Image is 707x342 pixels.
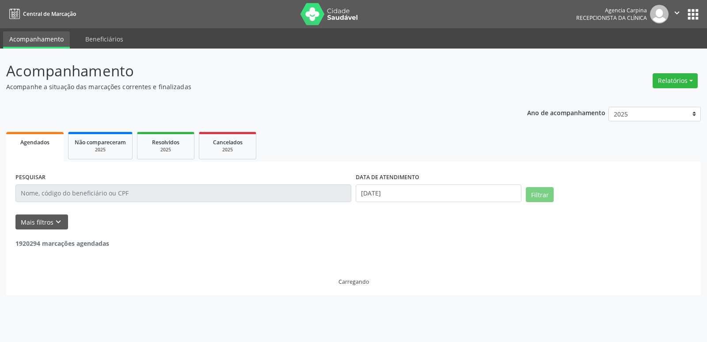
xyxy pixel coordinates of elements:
[205,147,250,153] div: 2025
[356,184,521,202] input: Selecione um intervalo
[527,107,605,118] p: Ano de acompanhamento
[6,60,492,82] p: Acompanhamento
[526,187,554,202] button: Filtrar
[144,147,188,153] div: 2025
[6,82,492,91] p: Acompanhe a situação das marcações correntes e finalizadas
[576,14,647,22] span: Recepcionista da clínica
[685,7,701,22] button: apps
[6,7,76,21] a: Central de Marcação
[23,10,76,18] span: Central de Marcação
[672,8,682,18] i: 
[356,171,419,184] label: DATA DE ATENDIMENTO
[653,73,698,88] button: Relatórios
[576,7,647,14] div: Agencia Carpina
[15,239,109,248] strong: 1920294 marcações agendadas
[53,217,63,227] i: keyboard_arrow_down
[669,5,685,23] button: 
[3,31,70,49] a: Acompanhamento
[15,214,68,230] button: Mais filtroskeyboard_arrow_down
[75,139,126,146] span: Não compareceram
[338,278,369,286] div: Carregando
[15,171,46,184] label: PESQUISAR
[15,184,351,202] input: Nome, código do beneficiário ou CPF
[75,147,126,153] div: 2025
[79,31,129,47] a: Beneficiários
[152,139,179,146] span: Resolvidos
[20,139,49,146] span: Agendados
[650,5,669,23] img: img
[213,139,243,146] span: Cancelados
